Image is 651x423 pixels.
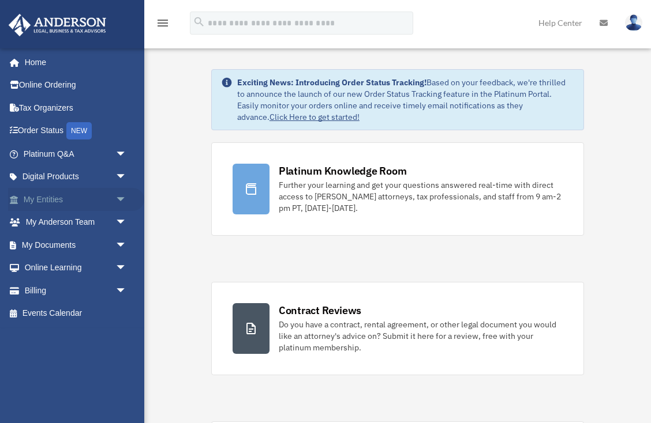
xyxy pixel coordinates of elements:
span: arrow_drop_down [115,165,139,189]
a: Online Ordering [8,74,144,97]
img: Anderson Advisors Platinum Portal [5,14,110,36]
div: Further your learning and get your questions answered real-time with direct access to [PERSON_NAM... [279,179,563,214]
a: Events Calendar [8,302,144,325]
a: Online Learningarrow_drop_down [8,256,144,280]
div: Platinum Knowledge Room [279,164,407,178]
span: arrow_drop_down [115,279,139,303]
a: My Anderson Teamarrow_drop_down [8,211,144,234]
a: menu [156,20,170,30]
a: My Documentsarrow_drop_down [8,233,144,256]
span: arrow_drop_down [115,211,139,235]
strong: Exciting News: Introducing Order Status Tracking! [237,77,426,88]
i: search [193,16,205,28]
div: Contract Reviews [279,303,361,318]
i: menu [156,16,170,30]
a: Digital Productsarrow_drop_down [8,165,144,188]
a: Tax Organizers [8,96,144,119]
div: NEW [66,122,92,139]
img: User Pic [625,14,642,31]
div: Do you have a contract, rental agreement, or other legal document you would like an attorney's ad... [279,319,563,353]
a: My Entitiesarrow_drop_down [8,188,144,211]
a: Home [8,51,139,74]
a: Order StatusNEW [8,119,144,143]
a: Click Here to get started! [270,112,360,122]
div: Based on your feedback, we're thrilled to announce the launch of our new Order Status Tracking fe... [237,77,574,123]
a: Contract Reviews Do you have a contract, rental agreement, or other legal document you would like... [211,282,584,375]
span: arrow_drop_down [115,233,139,257]
a: Platinum Q&Aarrow_drop_down [8,142,144,165]
span: arrow_drop_down [115,142,139,166]
a: Platinum Knowledge Room Further your learning and get your questions answered real-time with dire... [211,142,584,236]
span: arrow_drop_down [115,256,139,280]
a: Billingarrow_drop_down [8,279,144,302]
span: arrow_drop_down [115,188,139,211]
